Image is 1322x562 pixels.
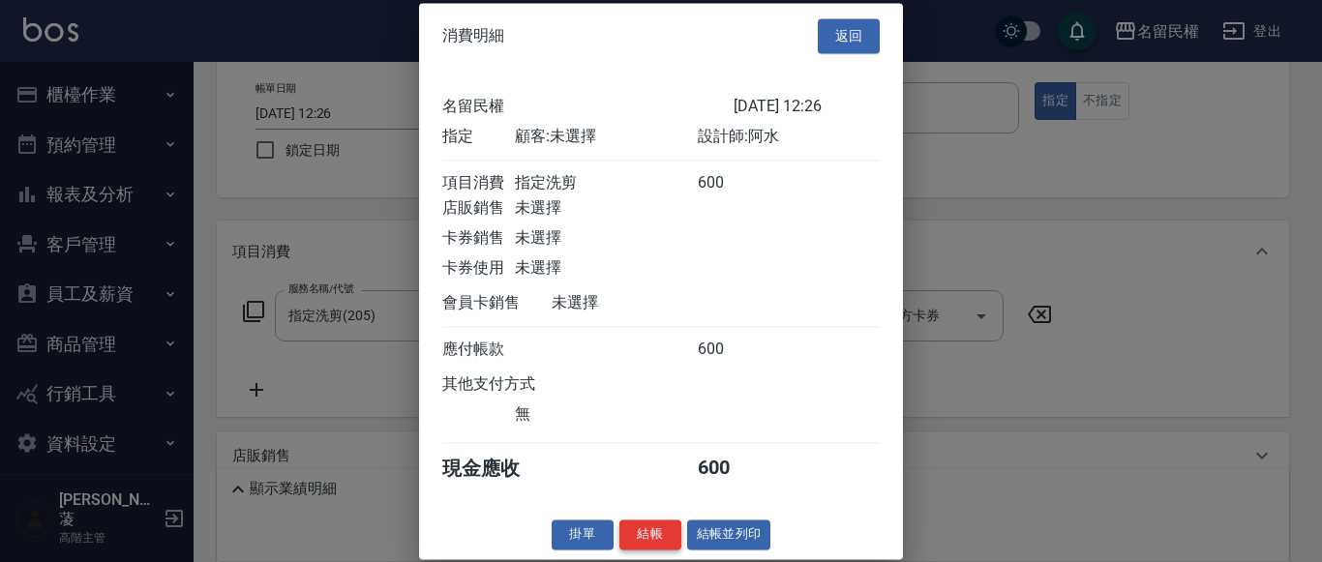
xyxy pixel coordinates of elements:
div: 未選擇 [552,293,734,313]
div: 卡券銷售 [442,228,515,249]
button: 返回 [818,18,880,54]
div: 項目消費 [442,173,515,193]
div: 應付帳款 [442,340,515,360]
button: 結帳 [619,519,681,549]
div: 名留民權 [442,97,734,117]
div: 未選擇 [515,228,697,249]
div: 現金應收 [442,456,552,482]
div: 顧客: 未選擇 [515,127,697,147]
div: 600 [698,173,770,193]
div: 設計師: 阿水 [698,127,880,147]
div: 指定 [442,127,515,147]
button: 掛單 [552,519,614,549]
div: 600 [698,340,770,360]
div: 600 [698,456,770,482]
div: 未選擇 [515,258,697,279]
div: 其他支付方式 [442,374,588,395]
div: 店販銷售 [442,198,515,219]
div: 卡券使用 [442,258,515,279]
div: 指定洗剪 [515,173,697,193]
div: 無 [515,404,697,425]
div: [DATE] 12:26 [734,97,880,117]
div: 未選擇 [515,198,697,219]
button: 結帳並列印 [687,519,771,549]
div: 會員卡銷售 [442,293,552,313]
span: 消費明細 [442,26,504,45]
